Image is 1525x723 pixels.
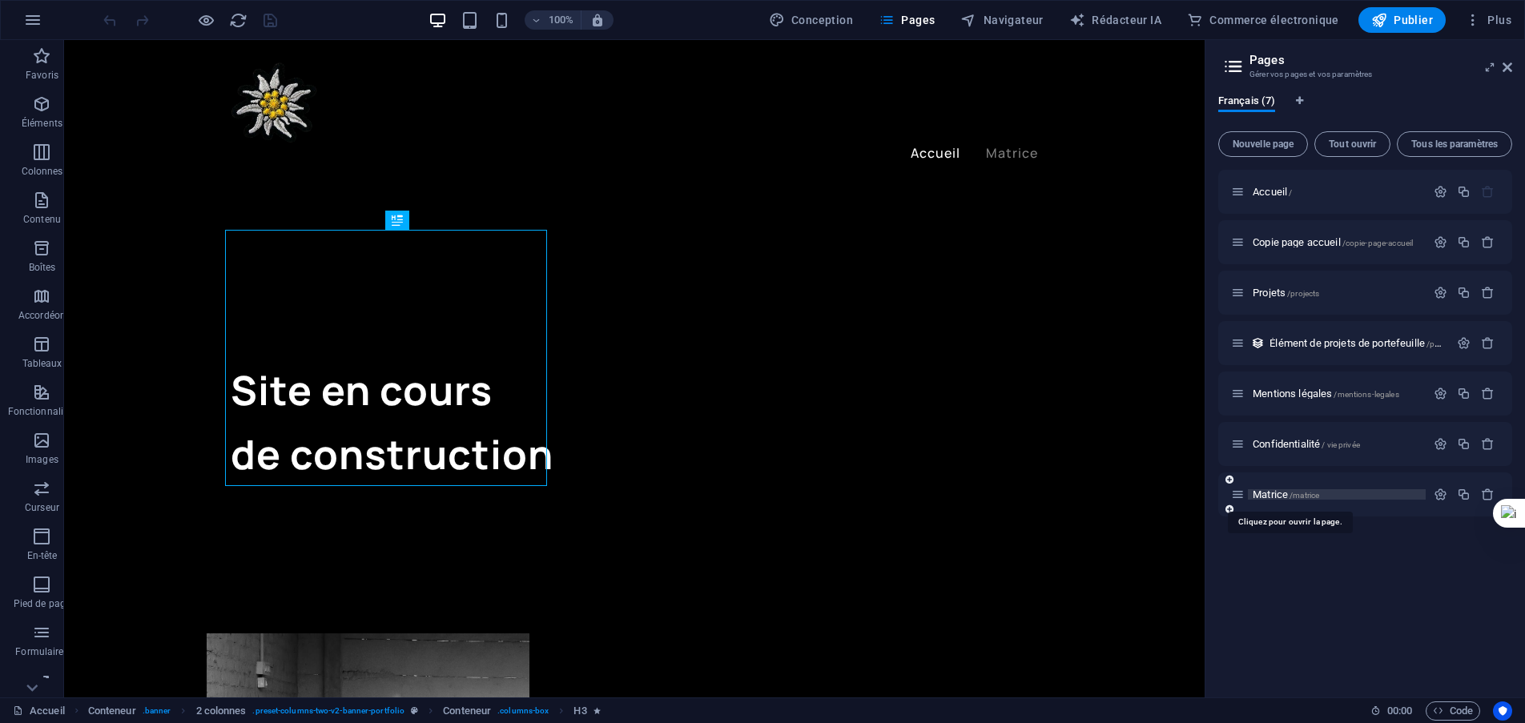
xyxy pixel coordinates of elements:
button: Cliquez ici pour quitter le mode Aperçu et poursuivre l'édition. [196,10,215,30]
font: En-tête [27,550,58,561]
button: Tous les paramètres [1397,131,1512,157]
div: Paramètres [1434,286,1447,299]
div: Dupliquer [1457,488,1471,501]
div: Conception (Ctrl+Alt+Y) [762,7,859,33]
div: Supprimer [1481,387,1495,400]
div: Supprimer [1481,235,1495,249]
span: Cliquez pour ouvrir la page. [1253,186,1292,198]
div: Supprimer [1481,286,1495,299]
i: Cet élément contient une animation. [594,706,601,715]
font: Copie page accueil [1253,236,1341,248]
h6: Durée de la séance [1370,701,1413,721]
font: Français (7) [1218,94,1275,106]
span: Cliquez pour ouvrir la page. [1253,388,1399,400]
font: Accueil [1253,186,1287,198]
div: Dupliquer [1457,286,1471,299]
font: Publier [1394,14,1433,26]
i: Mettre à jour la page [229,11,247,30]
span: Cliquez pour ouvrir la page. [1253,438,1360,450]
span: Cliquez pour ouvrir la page. [1269,337,1510,349]
span: Cliquez pour ouvrir la page. [1253,287,1319,299]
font: / [1289,188,1292,197]
font: Boîtes [29,262,56,273]
span: Cliquez pour sélectionner. Double-cliquez pour modifier. [573,701,586,721]
span: Cliquez pour sélectionner. Double-cliquez pour modifier. [443,701,491,721]
div: Supprimer [1481,488,1495,501]
span: Cliquez pour sélectionner. Double-cliquez pour modifier. [88,701,136,721]
font: Élément de projets de portefeuille [1269,337,1425,349]
font: Nouvelle page [1233,139,1294,150]
button: recharger [228,10,247,30]
font: Accordéon [18,310,66,321]
div: Accueil/ [1248,187,1426,197]
font: Tableaux [22,358,62,369]
font: 100% [549,14,573,26]
div: Mentions légales/mentions-legales [1248,388,1426,399]
font: Contenu [23,214,61,225]
div: Matrice/matrice [1248,489,1426,500]
span: Cliquez pour sélectionner. Double-cliquez pour modifier. [196,701,247,721]
span: . preset-columns-two-v2-banner-portfolio [252,701,404,721]
div: Paramètres [1434,387,1447,400]
button: Tout ouvrir [1314,131,1390,157]
div: Projets/projects [1248,287,1426,298]
div: Paramètres [1434,437,1447,451]
button: Plus [1459,7,1518,33]
font: Gérer vos pages et vos paramètres [1249,70,1373,78]
font: Projets [1253,287,1286,299]
font: Curseur [25,502,59,513]
font: Favoris [26,70,58,81]
font: Code [1450,705,1473,717]
button: 100% [525,10,581,30]
font: 00 [1387,705,1398,717]
font: Tout ouvrir [1329,139,1376,150]
font: Conception [791,14,853,26]
font: /mentions-legales [1334,390,1398,399]
font: Pied de page [14,598,70,609]
div: Élément de projets de portefeuille/portfolio-projects-item [1265,338,1449,348]
font: /portfolio-projects-item [1426,337,1510,349]
button: Code [1426,701,1480,721]
div: Dupliquer [1457,437,1471,451]
div: Supprimer [1481,336,1495,350]
div: Paramètres [1457,336,1471,350]
button: Navigateur [954,7,1049,33]
div: Dupliquer [1457,387,1471,400]
div: Dupliquer [1457,235,1471,249]
div: Confidentialité/ vie privée [1248,439,1426,449]
div: Ongles langues [1218,94,1512,125]
div: Copie page accueil/copie-page-accueil [1248,237,1426,247]
div: Supprimer [1481,437,1495,451]
div: La page de départ ne peut pas être supprimée. [1481,185,1495,199]
a: Cliquez pour annuler la sélection. Double-cliquez pour ouvrir Pages. [13,701,65,721]
button: Publier [1358,7,1446,33]
font: /matrice [1290,491,1319,500]
font: Pages [901,14,935,26]
font: Plus [1487,14,1511,26]
font: /copie-page-accueil [1342,239,1414,247]
font: Tous les paramètres [1411,139,1498,150]
font: Pages [1249,53,1285,67]
font: Rédacteur IA [1092,14,1161,26]
div: Paramètres [1434,235,1447,249]
button: Pages [872,7,941,33]
div: Paramètres [1434,488,1447,501]
i: Cet élément est une présélection personnalisable. [411,706,418,715]
font: Colonnes [22,166,63,177]
font: : [1398,705,1401,717]
font: Confidentialité [1253,438,1320,450]
font: 00 [1401,705,1412,717]
button: Rédacteur IA [1063,7,1168,33]
font: Mentions légales [1253,388,1332,400]
font: Navigateur [984,14,1044,26]
font: Fonctionnalités [8,406,77,417]
nav: fil d'Ariane [88,701,601,721]
font: Formulaires [15,646,68,657]
div: Cette mise en page est utilisée en tant que modèle pour toutes les entrées (par exemple : un arti... [1251,336,1265,350]
span: Cliquez pour ouvrir la page. [1253,236,1413,248]
span: . banner [143,701,171,721]
button: Conception [762,7,859,33]
span: . columns-box [497,701,549,721]
font: Commerce électronique [1209,14,1338,26]
font: Images [26,454,58,465]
